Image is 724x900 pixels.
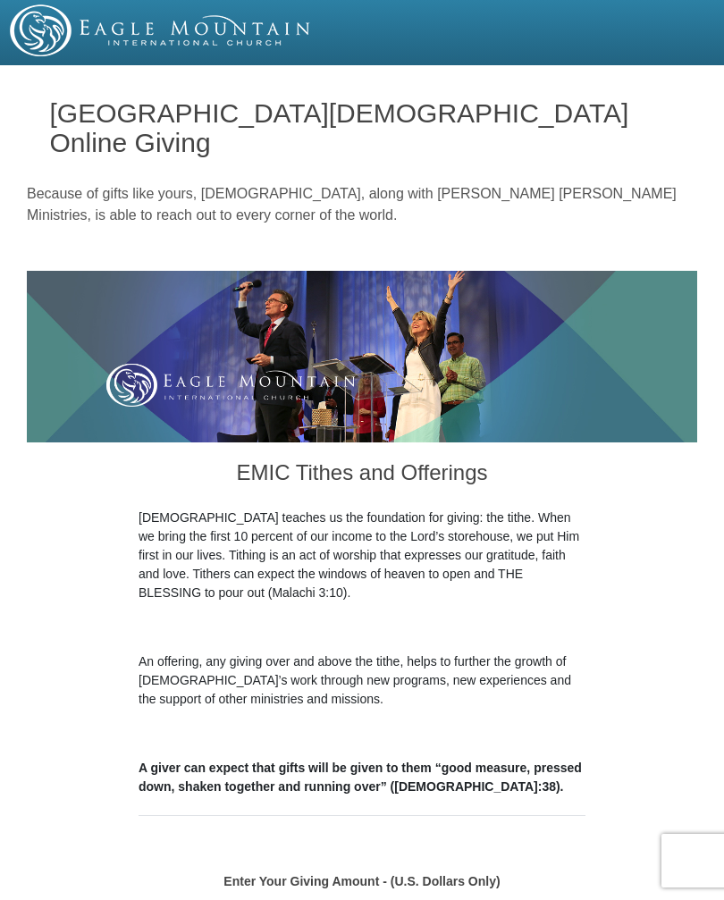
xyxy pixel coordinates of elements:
[10,4,312,56] img: EMIC
[139,761,582,794] b: A giver can expect that gifts will be given to them “good measure, pressed down, shaken together ...
[139,652,585,709] p: An offering, any giving over and above the tithe, helps to further the growth of [DEMOGRAPHIC_DAT...
[139,442,585,509] h3: EMIC Tithes and Offerings
[27,183,697,226] p: Because of gifts like yours, [DEMOGRAPHIC_DATA], along with [PERSON_NAME] [PERSON_NAME] Ministrie...
[50,98,675,157] h1: [GEOGRAPHIC_DATA][DEMOGRAPHIC_DATA] Online Giving
[223,874,500,888] strong: Enter Your Giving Amount - (U.S. Dollars Only)
[139,509,585,602] p: [DEMOGRAPHIC_DATA] teaches us the foundation for giving: the tithe. When we bring the first 10 pe...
